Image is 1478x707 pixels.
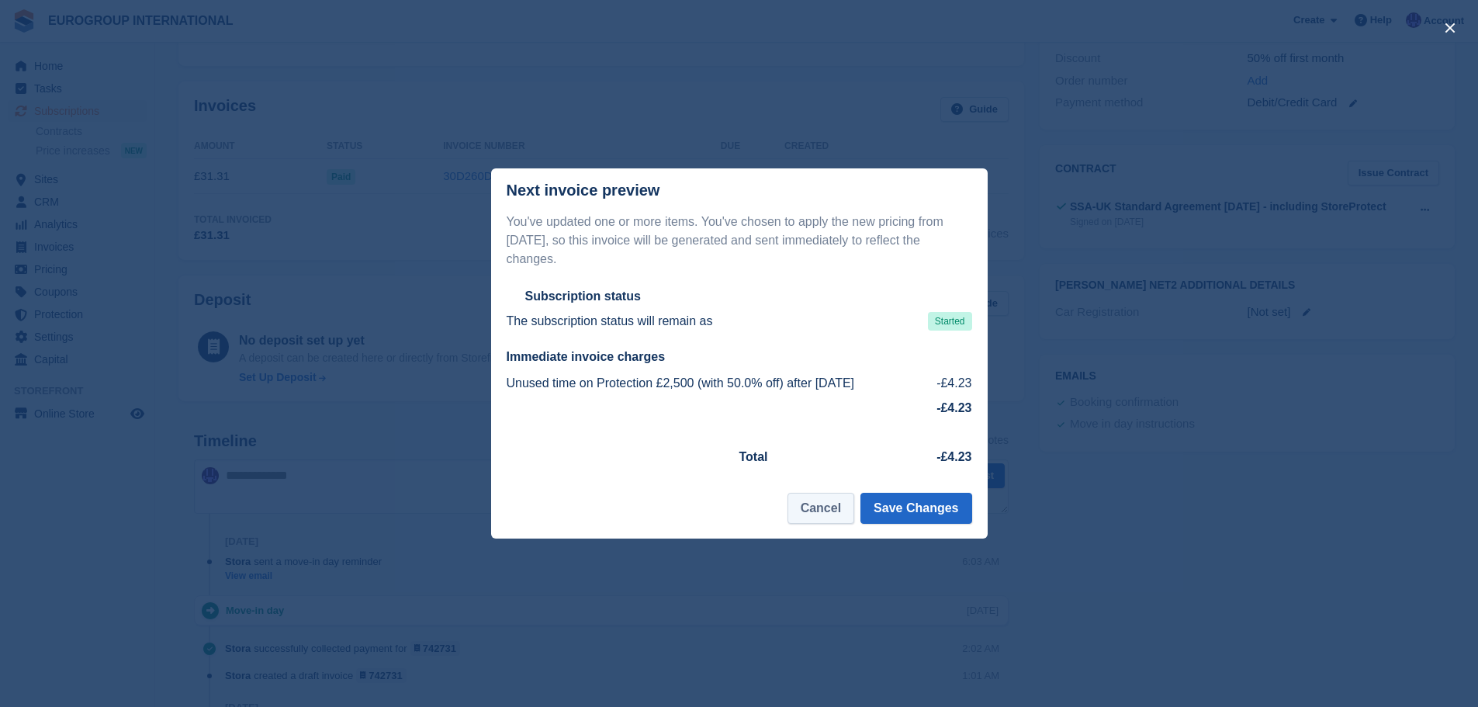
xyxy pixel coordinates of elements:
[525,289,641,304] h2: Subscription status
[787,493,854,524] button: Cancel
[507,182,660,199] p: Next invoice preview
[928,312,972,331] span: Started
[739,450,768,463] strong: Total
[936,401,971,414] strong: -£4.23
[507,213,972,269] p: You've updated one or more items. You've chosen to apply the new pricing from [DATE], so this inv...
[1438,16,1462,40] button: close
[860,493,971,524] button: Save Changes
[936,450,971,463] strong: -£4.23
[929,371,971,396] td: -£4.23
[507,371,929,396] td: Unused time on Protection £2,500 (with 50.0% off) after [DATE]
[507,312,713,331] p: The subscription status will remain as
[507,349,972,365] h2: Immediate invoice charges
